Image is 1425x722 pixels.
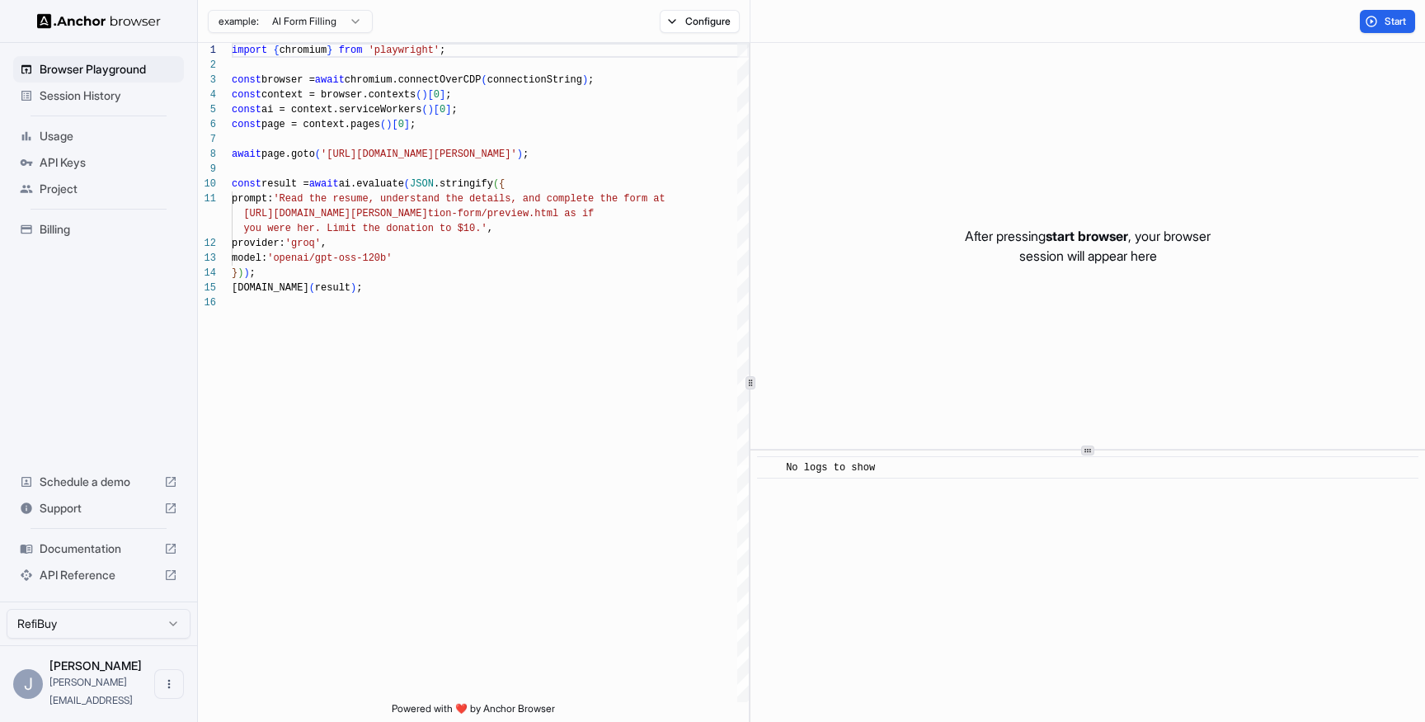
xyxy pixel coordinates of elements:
[261,119,380,130] span: page = context.pages
[582,74,588,86] span: )
[219,15,259,28] span: example:
[40,128,177,144] span: Usage
[198,295,216,310] div: 16
[416,89,421,101] span: (
[198,73,216,87] div: 3
[13,176,184,202] div: Project
[660,10,740,33] button: Configure
[40,540,158,557] span: Documentation
[13,56,184,83] div: Browser Playground
[273,45,279,56] span: {
[392,119,397,130] span: [
[434,178,493,190] span: .stringify
[40,181,177,197] span: Project
[445,89,451,101] span: ;
[445,104,451,116] span: ]
[434,89,440,101] span: 0
[232,267,237,279] span: }
[261,104,421,116] span: ai = context.serviceWorkers
[315,149,321,160] span: (
[232,119,261,130] span: const
[356,282,362,294] span: ;
[965,226,1211,266] p: After pressing , your browser session will appear here
[198,117,216,132] div: 6
[198,43,216,58] div: 1
[315,282,350,294] span: result
[250,267,256,279] span: ;
[350,282,356,294] span: )
[40,221,177,238] span: Billing
[261,74,315,86] span: browser =
[13,495,184,521] div: Support
[243,267,249,279] span: )
[321,238,327,249] span: ,
[404,119,410,130] span: ]
[386,119,392,130] span: )
[487,74,582,86] span: connectionString
[232,193,273,205] span: prompt:
[13,562,184,588] div: API Reference
[1360,10,1415,33] button: Start
[198,191,216,206] div: 11
[487,223,493,234] span: ,
[237,267,243,279] span: )
[198,58,216,73] div: 2
[440,104,445,116] span: 0
[198,177,216,191] div: 10
[339,178,404,190] span: ai.evaluate
[198,266,216,281] div: 14
[285,238,321,249] span: 'groq'
[588,74,594,86] span: ;
[428,89,434,101] span: [
[49,676,133,706] span: james@refibuy.ai
[481,74,487,86] span: (
[232,104,261,116] span: const
[198,147,216,162] div: 8
[428,104,434,116] span: )
[243,208,427,219] span: [URL][DOMAIN_NAME][PERSON_NAME]
[440,89,445,101] span: ]
[493,178,499,190] span: (
[232,45,267,56] span: import
[434,104,440,116] span: [
[1385,15,1408,28] span: Start
[13,123,184,149] div: Usage
[369,45,440,56] span: 'playwright'
[309,178,339,190] span: await
[339,45,363,56] span: from
[198,87,216,102] div: 4
[198,251,216,266] div: 13
[421,104,427,116] span: (
[232,89,261,101] span: const
[13,149,184,176] div: API Keys
[232,178,261,190] span: const
[13,469,184,495] div: Schedule a demo
[410,178,434,190] span: JSON
[410,119,416,130] span: ;
[37,13,161,29] img: Anchor Logo
[154,669,184,699] button: Open menu
[232,282,309,294] span: [DOMAIN_NAME]
[198,236,216,251] div: 12
[428,208,595,219] span: tion-form/preview.html as if
[40,474,158,490] span: Schedule a demo
[198,281,216,295] div: 15
[232,149,261,160] span: await
[280,45,327,56] span: chromium
[499,178,505,190] span: {
[267,252,392,264] span: 'openai/gpt-oss-120b'
[232,252,267,264] span: model:
[765,460,774,476] span: ​
[398,119,404,130] span: 0
[40,567,158,583] span: API Reference
[273,193,570,205] span: 'Read the resume, understand the details, and comp
[1046,228,1128,244] span: start browser
[13,83,184,109] div: Session History
[523,149,529,160] span: ;
[786,462,875,474] span: No logs to show
[380,119,386,130] span: (
[13,536,184,562] div: Documentation
[421,89,427,101] span: )
[261,89,416,101] span: context = browser.contexts
[40,500,158,517] span: Support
